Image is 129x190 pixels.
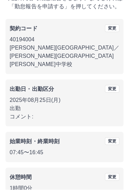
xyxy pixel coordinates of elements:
[105,85,119,93] button: 変更
[105,138,119,145] button: 変更
[105,173,119,181] button: 変更
[10,105,119,113] p: 出勤
[10,86,54,92] b: 出勤日・出勤区分
[10,36,119,44] p: 40194004
[10,44,119,69] p: [PERSON_NAME][GEOGRAPHIC_DATA] ／ [PERSON_NAME][GEOGRAPHIC_DATA][PERSON_NAME]中学校
[10,96,119,105] p: 2025年08月25日(月)
[10,139,60,145] b: 始業時刻・終業時刻
[10,26,37,32] b: 契約コード
[105,25,119,32] button: 変更
[10,149,119,157] p: 07:45 〜 16:45
[10,175,32,180] b: 休憩時間
[10,113,119,121] p: コメント:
